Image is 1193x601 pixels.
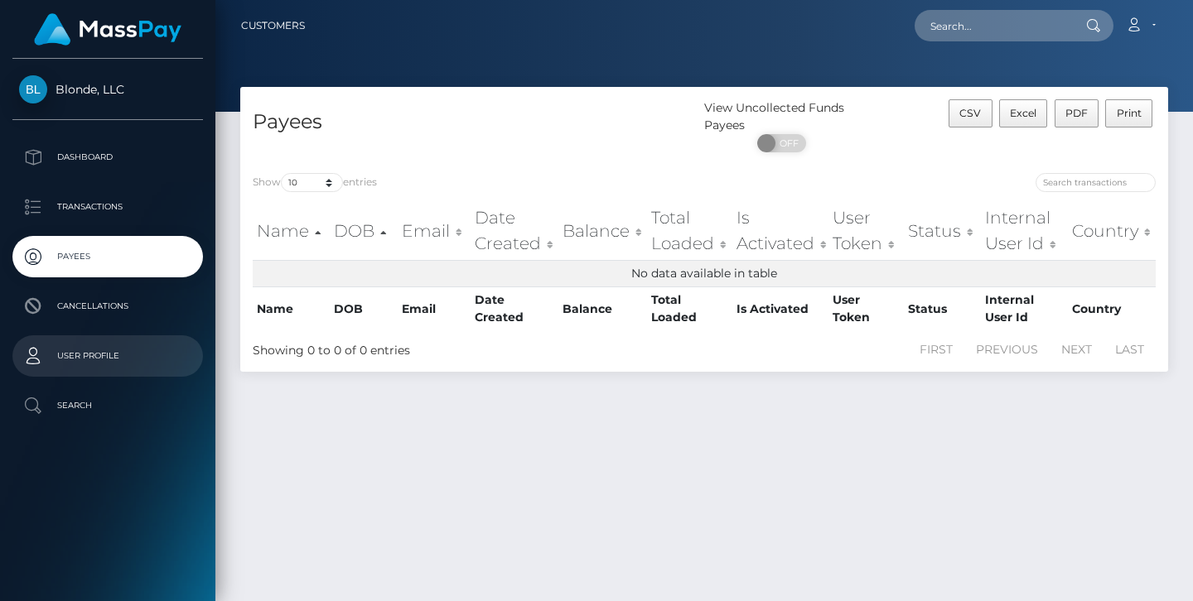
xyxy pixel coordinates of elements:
div: View Uncollected Funds Payees [704,99,859,134]
th: DOB: activate to sort column descending [330,201,398,260]
input: Search... [915,10,1070,41]
th: User Token: activate to sort column ascending [828,201,903,260]
th: Status: activate to sort column ascending [904,201,981,260]
span: CSV [959,107,981,119]
th: Name: activate to sort column ascending [253,201,330,260]
label: Show entries [253,173,377,192]
a: Customers [241,8,305,43]
span: Blonde, LLC [12,82,203,97]
input: Search transactions [1036,173,1156,192]
th: Date Created: activate to sort column ascending [471,201,558,260]
a: User Profile [12,335,203,377]
th: Is Activated [732,286,829,330]
th: Internal User Id: activate to sort column ascending [981,201,1068,260]
a: Search [12,385,203,426]
th: Total Loaded: activate to sort column ascending [647,201,732,260]
p: Transactions [19,195,196,219]
th: Email: activate to sort column ascending [398,201,471,260]
span: Print [1117,107,1142,119]
th: Is Activated: activate to sort column ascending [732,201,829,260]
button: CSV [949,99,993,127]
p: User Profile [19,344,196,368]
h4: Payees [253,108,692,137]
p: Search [19,393,196,418]
th: Date Created [471,286,558,330]
th: Country: activate to sort column ascending [1068,201,1156,260]
a: Payees [12,236,203,277]
button: Print [1105,99,1152,127]
th: Balance: activate to sort column ascending [558,201,647,260]
th: Total Loaded [647,286,732,330]
a: Dashboard [12,137,203,178]
td: No data available in table [253,260,1156,286]
a: Cancellations [12,286,203,327]
span: Excel [1010,107,1036,119]
button: Excel [999,99,1048,127]
p: Payees [19,244,196,269]
th: User Token [828,286,903,330]
a: Transactions [12,186,203,228]
th: Email [398,286,471,330]
button: PDF [1055,99,1099,127]
th: Internal User Id [981,286,1068,330]
th: DOB [330,286,398,330]
p: Dashboard [19,145,196,170]
th: Country [1068,286,1156,330]
img: MassPay Logo [34,13,181,46]
th: Name [253,286,330,330]
span: PDF [1065,107,1088,119]
select: Showentries [281,173,343,192]
th: Balance [558,286,647,330]
span: OFF [766,134,808,152]
p: Cancellations [19,294,196,319]
img: Blonde, LLC [19,75,47,103]
th: Status [904,286,981,330]
div: Showing 0 to 0 of 0 entries [253,335,615,359]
